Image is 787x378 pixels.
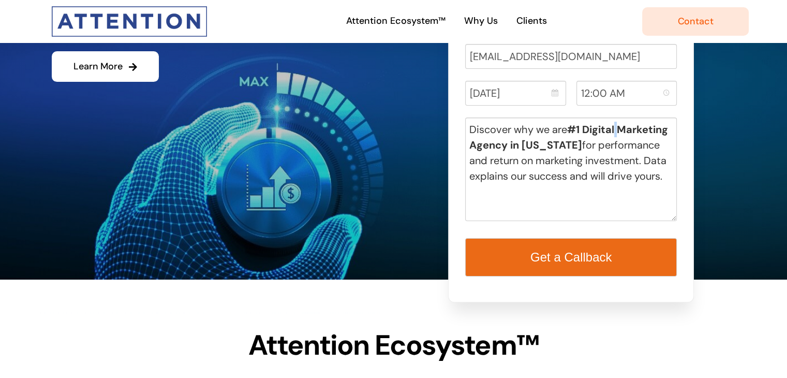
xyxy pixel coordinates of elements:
[52,6,207,37] img: Attention Interactive Logo
[465,238,677,277] button: Get a Callback
[469,123,668,152] b: #1 Digital Marketing Agency in [US_STATE]
[52,5,207,18] a: Attention-Only-Logo-300wide
[677,16,713,27] span: Contact
[346,13,446,28] span: Attention Ecosystem™
[251,3,642,40] nav: Main Menu Desktop
[343,10,449,33] a: Attention Ecosystem™
[530,250,612,264] span: Get a Callback
[469,122,677,184] label: Discover why we are for performance and return on marketing investment. Data explains our success...
[513,10,550,33] a: Clients
[52,329,735,361] h2: Attention Ecosystem™
[642,7,749,36] a: Contact
[461,10,501,33] a: Why Us
[52,51,159,82] a: Learn More
[464,13,498,28] span: Why Us
[73,61,122,72] span: Learn More
[516,13,547,28] span: Clients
